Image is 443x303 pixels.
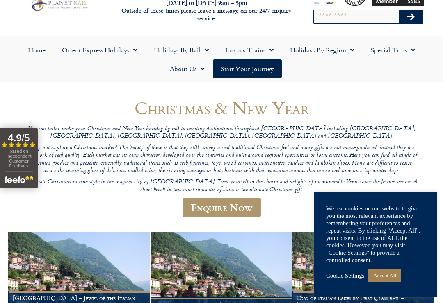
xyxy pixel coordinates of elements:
a: Holidays by Rail [146,41,217,59]
p: Why not explore a Christmas market? The beauty of these is that they still convey a real traditio... [25,144,418,175]
nav: Menu [4,41,439,78]
h1: Christmas & New Year [25,98,418,118]
a: Cookie Settings [326,272,364,279]
a: Orient Express Holidays [54,41,146,59]
a: Luxury Trains [217,41,282,59]
a: Enquire Now [183,198,261,217]
a: About Us [162,59,213,78]
a: Special Trips [363,41,423,59]
a: Start your Journey [213,59,282,78]
a: Home [20,41,54,59]
p: Celebrate Christmas in true style in the magical city of [GEOGRAPHIC_DATA]. Treat yourself to the... [25,179,418,194]
p: You can tailor make your Christmas and New Year holiday by rail to exciting destinations througho... [25,125,418,140]
a: Holidays by Region [282,41,363,59]
button: Search [399,10,423,23]
a: Accept All [368,269,401,282]
div: We use cookies on our website to give you the most relevant experience by remembering your prefer... [326,205,425,264]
